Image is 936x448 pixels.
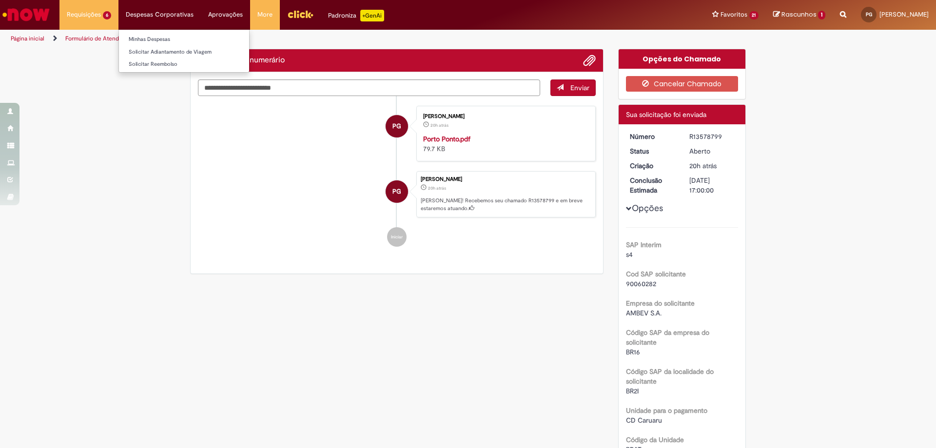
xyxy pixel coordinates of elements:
a: Solicitar Reembolso [119,59,249,70]
span: 21 [749,11,759,19]
span: Aprovações [208,10,243,19]
b: Código SAP da localidade do solicitante [626,367,714,386]
b: Cod SAP solicitante [626,270,686,278]
span: More [257,10,273,19]
button: Adicionar anexos [583,54,596,67]
dt: Número [623,132,682,141]
b: SAP Interim [626,240,662,249]
ul: Histórico de tíquete [198,96,596,257]
b: Empresa do solicitante [626,299,695,308]
div: [DATE] 17:00:00 [689,175,735,195]
ul: Trilhas de página [7,30,617,48]
span: Sua solicitação foi enviada [626,110,706,119]
span: 20h atrás [428,185,446,191]
span: PG [392,115,401,138]
span: PG [866,11,872,18]
div: Opções do Chamado [619,49,746,69]
div: Pedro Paulo Silva Guedes [386,180,408,203]
dt: Conclusão Estimada [623,175,682,195]
span: PG [392,180,401,203]
b: Código da Unidade [626,435,684,444]
a: Formulário de Atendimento [65,35,137,42]
span: 90060282 [626,279,656,288]
div: 29/09/2025 18:11:25 [689,161,735,171]
a: Página inicial [11,35,44,42]
b: Unidade para o pagamento [626,406,707,415]
a: Porto Ponto.pdf [423,135,470,143]
a: Minhas Despesas [119,34,249,45]
img: click_logo_yellow_360x200.png [287,7,313,21]
a: Rascunhos [773,10,825,19]
li: Pedro Paulo Silva Guedes [198,171,596,218]
p: [PERSON_NAME]! Recebemos seu chamado R13578799 e em breve estaremos atuando. [421,197,590,212]
b: Código SAP da empresa do solicitante [626,328,709,347]
a: Solicitar Adiantamento de Viagem [119,47,249,58]
p: +GenAi [360,10,384,21]
span: Favoritos [721,10,747,19]
div: [PERSON_NAME] [421,176,590,182]
div: 79.7 KB [423,134,585,154]
time: 29/09/2025 18:10:59 [430,122,448,128]
span: Enviar [570,83,589,92]
span: CD Caruaru [626,416,662,425]
span: Despesas Corporativas [126,10,194,19]
ul: Despesas Corporativas [118,29,250,73]
button: Enviar [550,79,596,96]
span: BR2I [626,387,639,395]
span: [PERSON_NAME] [879,10,929,19]
textarea: Digite sua mensagem aqui... [198,79,540,96]
div: [PERSON_NAME] [423,114,585,119]
span: BR16 [626,348,640,356]
span: Rascunhos [781,10,817,19]
dt: Criação [623,161,682,171]
div: R13578799 [689,132,735,141]
div: Aberto [689,146,735,156]
div: Padroniza [328,10,384,21]
span: 20h atrás [689,161,717,170]
div: Pedro Paulo Silva Guedes [386,115,408,137]
span: 1 [818,11,825,19]
dt: Status [623,146,682,156]
span: AMBEV S.A. [626,309,662,317]
time: 29/09/2025 18:11:25 [689,161,717,170]
span: 6 [103,11,111,19]
span: s4 [626,250,633,259]
span: 20h atrás [430,122,448,128]
button: Cancelar Chamado [626,76,739,92]
time: 29/09/2025 18:11:25 [428,185,446,191]
img: ServiceNow [1,5,51,24]
span: Requisições [67,10,101,19]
